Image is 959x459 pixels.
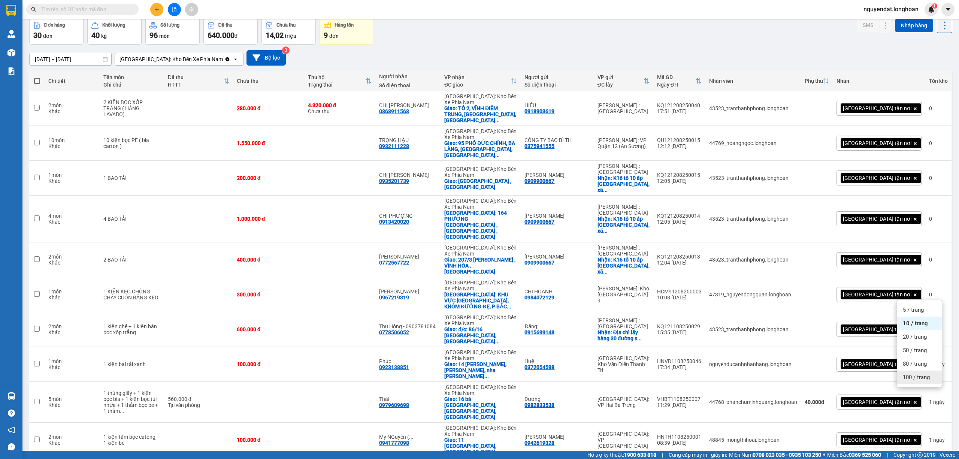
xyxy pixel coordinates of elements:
div: 43523_tranthanhphong.longhoan [709,216,797,222]
div: 44769_hoangngoc.longhoan [709,140,797,146]
button: SMS [857,18,879,32]
span: 50 / trang [903,347,927,354]
div: Khác [48,260,96,266]
sup: 1 [932,3,937,9]
button: Khối lượng40kg [87,18,142,45]
div: nguyenducanhnhanhang.longhoan [709,361,797,367]
div: 0 [929,292,948,298]
span: | [887,451,888,459]
div: ANH BẢO [524,254,590,260]
div: [PERSON_NAME] : [GEOGRAPHIC_DATA] [598,245,650,257]
div: 0909900667 [524,219,554,225]
div: 2 món [48,254,96,260]
img: solution-icon [7,67,15,75]
div: Phúc [379,358,437,364]
div: Mã GD [657,74,696,80]
div: [PERSON_NAME] : [GEOGRAPHIC_DATA] [598,102,650,114]
div: Nhãn [837,78,922,84]
span: question-circle [8,410,15,417]
span: ngày [933,437,945,443]
div: 100.000 đ [237,437,300,443]
div: Trạng thái [308,82,366,88]
div: Thu hộ [308,74,366,80]
span: ... [484,373,489,379]
div: 1 BAO TẢI [103,175,160,181]
th: Toggle SortBy [441,71,521,91]
div: [GEOGRAPHIC_DATA]: Kho Văn Điển Thanh Trì [598,355,650,373]
div: Nhận: Địa chỉ lấy hàng 30 đường số 2 trường thọ thủ Đức [598,329,650,341]
div: 0923138851 [379,364,409,370]
svg: open [233,56,239,62]
div: Phụ thu [805,78,823,84]
input: Tìm tên, số ĐT hoặc mã đơn [41,5,130,13]
div: 2 món [48,434,96,440]
span: 80 / trang [903,360,927,368]
button: plus [150,3,163,16]
div: [GEOGRAPHIC_DATA]: Kho Bến Xe Phía Nam [444,280,517,292]
span: ... [495,117,500,123]
div: HOÀNG HẰNG [379,254,437,260]
div: 47319_nguyendongquan.longhoan [709,292,797,298]
div: 0868911568 [379,108,409,114]
button: Chưa thu14,02 triệu [261,18,316,45]
th: Toggle SortBy [304,71,375,91]
div: Tại văn phòng [168,402,229,408]
div: 5 món [48,396,96,402]
div: [PERSON_NAME]: VP Quận 12 (An Sương) [598,137,650,149]
div: Hùng Gỗ Nung [524,434,590,440]
div: CHỊ PHƯỢNG [379,213,437,219]
div: Khác [48,219,96,225]
div: 08:39 [DATE] [657,440,702,446]
ul: Menu [897,300,942,387]
div: 400.000 đ [237,257,300,263]
img: warehouse-icon [7,49,15,57]
div: 0932111228 [379,143,409,149]
th: Toggle SortBy [801,71,833,91]
div: [PERSON_NAME] : [GEOGRAPHIC_DATA] [598,317,650,329]
div: Đã thu [168,74,223,80]
strong: 0708 023 035 - 0935 103 250 [753,452,821,458]
div: VP gửi [598,74,644,80]
div: 12:12 [DATE] [657,143,702,149]
span: [GEOGRAPHIC_DATA] tận nơi [843,291,911,298]
span: 30 [33,31,42,40]
span: [GEOGRAPHIC_DATA] tận nơi [843,399,911,405]
input: Select a date range. [30,53,111,65]
div: 48845_mongthihoai.longhoan [709,437,797,443]
div: 0942619328 [524,440,554,446]
span: Hỗ trợ kỹ thuật: [587,451,656,459]
div: 100.000 đ [237,361,300,367]
div: Giao: đ/c: 86/16 đường Bắc Sơn, Phường Bắc Nha Trang (Vĩnh Hải cũ), Khánh Hoà [444,326,517,344]
div: TRỌNG HẬU [379,137,437,143]
div: HCM91208250003 [657,289,702,295]
span: đơn [43,33,52,39]
span: 9 [324,31,328,40]
div: 0915699148 [524,329,554,335]
div: ĐC giao [444,82,511,88]
span: aim [189,7,194,12]
div: 43523_tranthanhphong.longhoan [709,326,797,332]
div: Giao: 11 Phong Châu,Phước Hải Nha Trang [444,437,517,455]
strong: 40.000 đ [805,399,825,405]
span: message [8,443,15,450]
div: 560.000 đ [168,396,229,402]
div: Giao: 14 phan đình phùng, xương huân, nha trang khánh hoà [444,361,517,379]
div: 2 món [48,102,96,108]
div: [GEOGRAPHIC_DATA]: Kho Bến Xe Phía Nam [444,93,517,105]
div: 4 món [48,213,96,219]
button: Hàng tồn9đơn [320,18,374,45]
div: [GEOGRAPHIC_DATA]: Kho Bến Xe Phía Nam [444,128,517,140]
div: Tên món [103,74,160,80]
span: ... [603,269,608,275]
div: Đăng [524,323,590,329]
div: 1 món [48,358,96,364]
div: 0772567722 [379,260,409,266]
span: nguyendat.longhoan [857,4,925,14]
span: Cung cấp máy in - giấy in: [669,451,727,459]
div: Chưa thu [276,22,296,28]
span: [GEOGRAPHIC_DATA] tận nơi [843,105,911,112]
div: KQ121208250040 [657,102,702,108]
div: Chi tiết [48,78,96,84]
div: Khác [48,143,96,149]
